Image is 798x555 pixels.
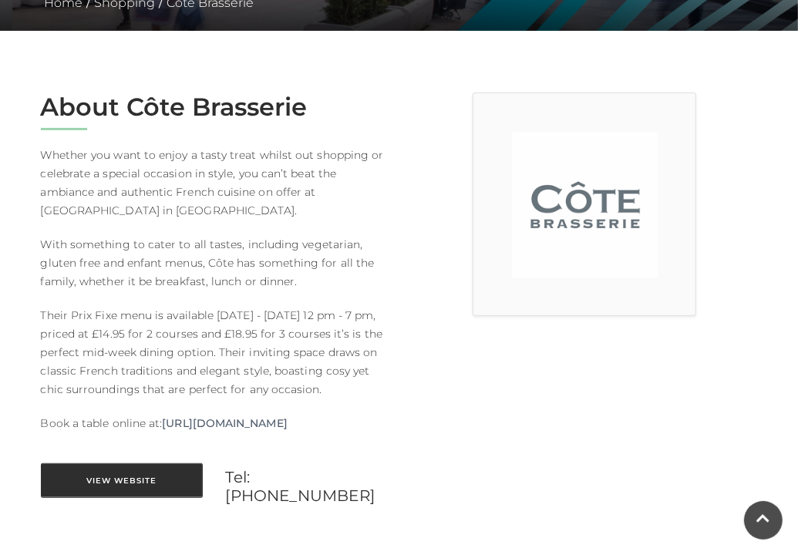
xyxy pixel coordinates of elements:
[41,146,388,220] p: Whether you want to enjoy a tasty treat whilst out shopping or celebrate a special occasion in st...
[41,414,388,432] p: Book a table online at:
[41,463,203,498] a: View Website
[226,468,388,505] a: Tel: [PHONE_NUMBER]
[162,414,287,432] a: [URL][DOMAIN_NAME]
[41,92,388,122] h2: About Côte Brasserie
[41,235,388,291] p: With something to cater to all tastes, including vegetarian, gluten free and enfant menus, Côte h...
[41,306,388,399] p: Their Prix Fixe menu is available [DATE] - [DATE] 12 pm - 7 pm, priced at £14.95 for 2 courses an...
